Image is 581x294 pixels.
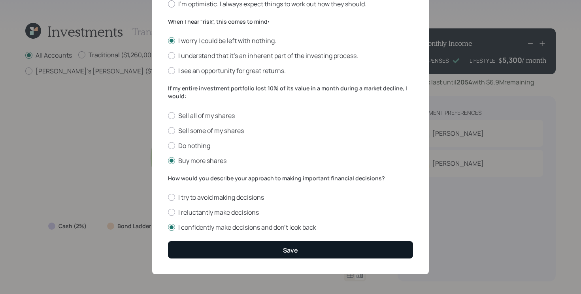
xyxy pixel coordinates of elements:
[168,126,413,135] label: Sell some of my shares
[168,66,413,75] label: I see an opportunity for great returns.
[168,241,413,258] button: Save
[168,174,413,182] label: How would you describe your approach to making important financial decisions?
[168,193,413,202] label: I try to avoid making decisions
[283,246,298,255] div: Save
[168,84,413,100] label: If my entire investment portfolio lost 10% of its value in a month during a market decline, I would:
[168,156,413,165] label: Buy more shares
[168,223,413,232] label: I confidently make decisions and don’t look back
[168,18,413,26] label: When I hear "risk", this comes to mind:
[168,111,413,120] label: Sell all of my shares
[168,141,413,150] label: Do nothing
[168,51,413,60] label: I understand that it’s an inherent part of the investing process.
[168,36,413,45] label: I worry I could be left with nothing.
[168,208,413,217] label: I reluctantly make decisions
